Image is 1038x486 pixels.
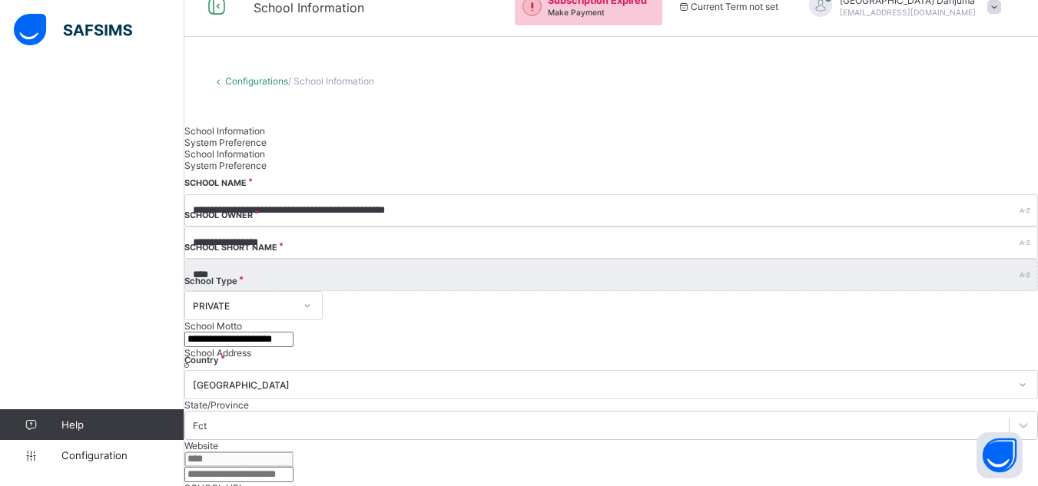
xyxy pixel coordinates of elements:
span: System Preference [184,137,267,148]
img: safsims [14,14,132,46]
span: School Type [184,276,237,286]
span: / School Information [288,75,374,87]
span: [EMAIL_ADDRESS][DOMAIN_NAME] [840,8,976,17]
label: Website [184,440,218,451]
label: School Owner [184,210,253,220]
label: School Name [184,178,247,188]
a: Configurations [225,75,288,87]
label: School Motto [184,320,242,332]
span: Help [61,418,184,431]
span: Country [184,355,219,365]
span: System Preference [184,160,267,171]
span: Make Payment [548,8,605,17]
label: School Short Name [184,243,277,253]
span: School Information [184,148,265,160]
span: session/term information [678,1,778,12]
div: Fct [193,420,207,431]
div: PRIVATE [193,300,294,312]
span: Configuration [61,449,184,461]
div: [GEOGRAPHIC_DATA] [193,379,1010,391]
button: Open asap [977,432,1023,478]
span: School Information [184,125,265,137]
label: School Address [184,347,251,359]
span: State/Province [184,399,249,411]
